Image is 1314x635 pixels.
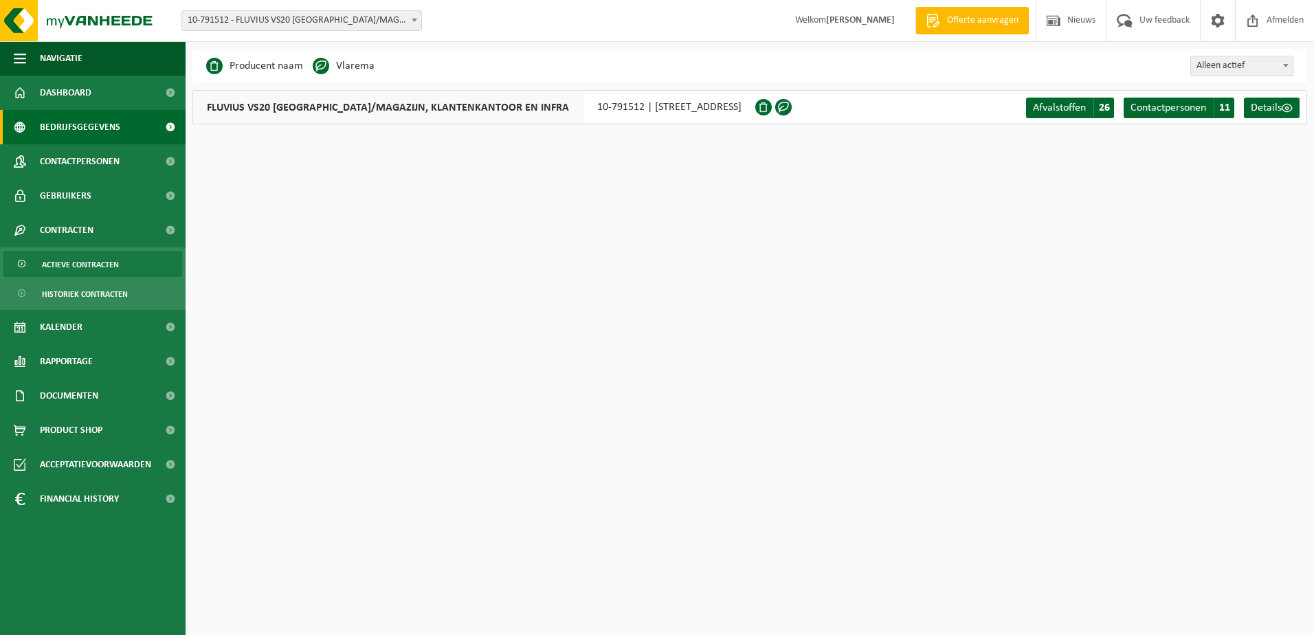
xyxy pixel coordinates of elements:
[1033,102,1086,113] span: Afvalstoffen
[40,179,91,213] span: Gebruikers
[40,482,119,516] span: Financial History
[40,310,82,344] span: Kalender
[1124,98,1234,118] a: Contactpersonen 11
[193,91,583,124] span: FLUVIUS VS20 [GEOGRAPHIC_DATA]/MAGAZIJN, KLANTENKANTOOR EN INFRA
[40,379,98,413] span: Documenten
[1190,56,1293,76] span: Alleen actief
[915,7,1029,34] a: Offerte aanvragen
[3,280,182,307] a: Historiek contracten
[1131,102,1206,113] span: Contactpersonen
[1244,98,1300,118] a: Details
[40,413,102,447] span: Product Shop
[826,15,895,25] strong: [PERSON_NAME]
[1191,56,1293,76] span: Alleen actief
[1093,98,1114,118] span: 26
[40,110,120,144] span: Bedrijfsgegevens
[40,76,91,110] span: Dashboard
[182,11,421,30] span: 10-791512 - FLUVIUS VS20 ANTWERPEN/MAGAZIJN, KLANTENKANTOOR EN INFRA - DEURNE
[944,14,1022,27] span: Offerte aanvragen
[1251,102,1282,113] span: Details
[40,41,82,76] span: Navigatie
[42,281,128,307] span: Historiek contracten
[181,10,422,31] span: 10-791512 - FLUVIUS VS20 ANTWERPEN/MAGAZIJN, KLANTENKANTOOR EN INFRA - DEURNE
[42,252,119,278] span: Actieve contracten
[1214,98,1234,118] span: 11
[3,251,182,277] a: Actieve contracten
[40,344,93,379] span: Rapportage
[313,56,375,76] li: Vlarema
[40,144,120,179] span: Contactpersonen
[206,56,303,76] li: Producent naam
[1026,98,1114,118] a: Afvalstoffen 26
[40,447,151,482] span: Acceptatievoorwaarden
[40,213,93,247] span: Contracten
[192,90,755,124] div: 10-791512 | [STREET_ADDRESS]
